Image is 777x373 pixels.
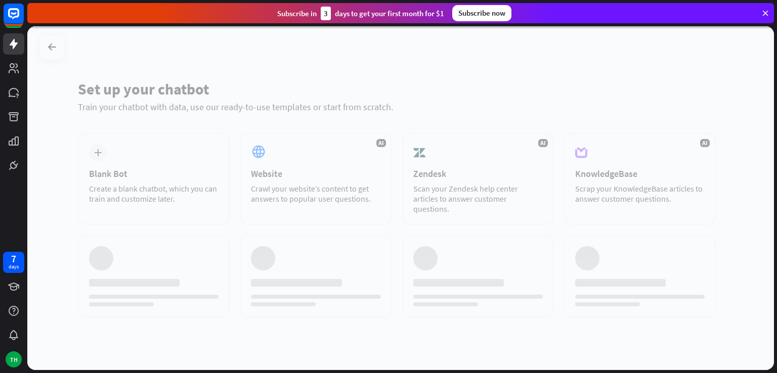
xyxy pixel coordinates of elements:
div: Subscribe now [452,5,511,21]
div: TH [6,351,22,367]
div: 7 [11,254,16,263]
div: Subscribe in days to get your first month for $1 [277,7,444,20]
div: days [9,263,19,270]
a: 7 days [3,252,24,273]
div: 3 [321,7,331,20]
